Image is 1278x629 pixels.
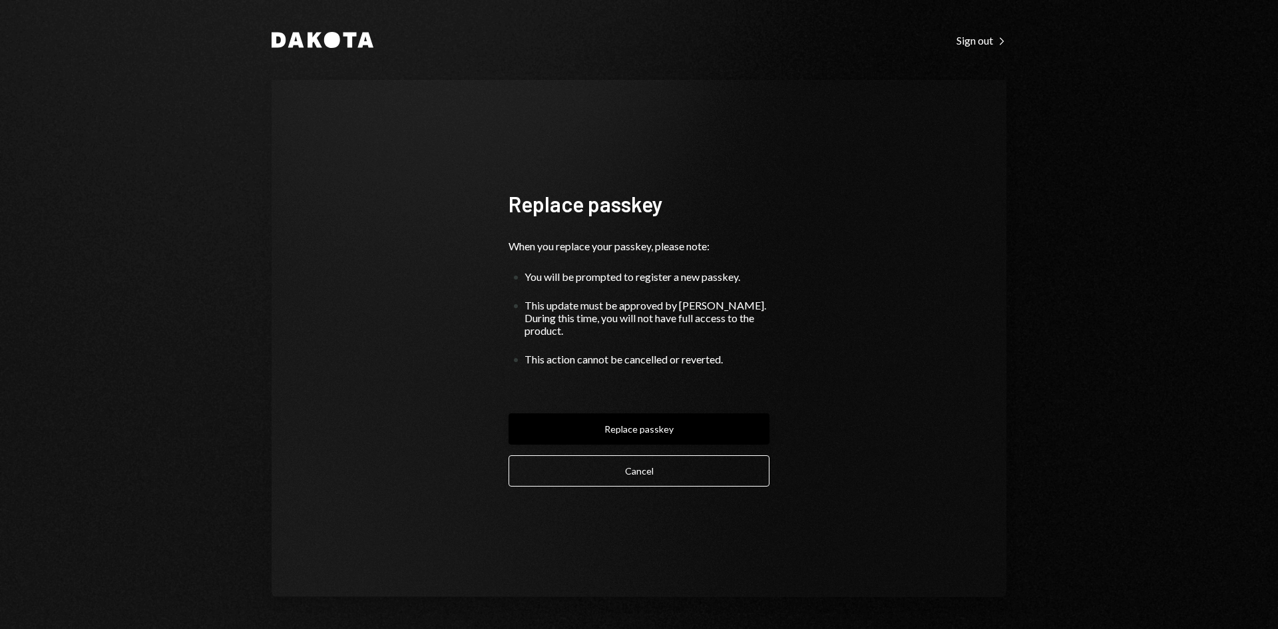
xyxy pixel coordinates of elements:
[525,353,769,365] div: This action cannot be cancelled or reverted.
[525,270,769,283] div: You will be prompted to register a new passkey.
[509,238,769,254] div: When you replace your passkey, please note:
[957,34,1006,47] div: Sign out
[509,455,769,487] button: Cancel
[525,299,769,337] div: This update must be approved by [PERSON_NAME]. During this time, you will not have full access to...
[509,413,769,445] button: Replace passkey
[957,33,1006,47] a: Sign out
[509,190,769,217] h1: Replace passkey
